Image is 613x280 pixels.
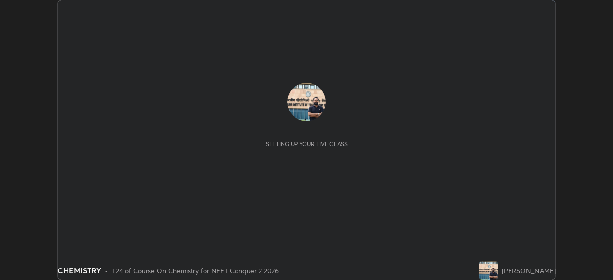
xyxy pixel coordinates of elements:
img: 52c50036a11c4c1abd50e1ac304482e7.jpg [479,261,498,280]
img: 52c50036a11c4c1abd50e1ac304482e7.jpg [287,83,326,121]
div: L24 of Course On Chemistry for NEET Conquer 2 2026 [112,266,279,276]
div: CHEMISTRY [57,265,101,276]
div: • [105,266,108,276]
div: Setting up your live class [266,140,348,147]
div: [PERSON_NAME] [502,266,556,276]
